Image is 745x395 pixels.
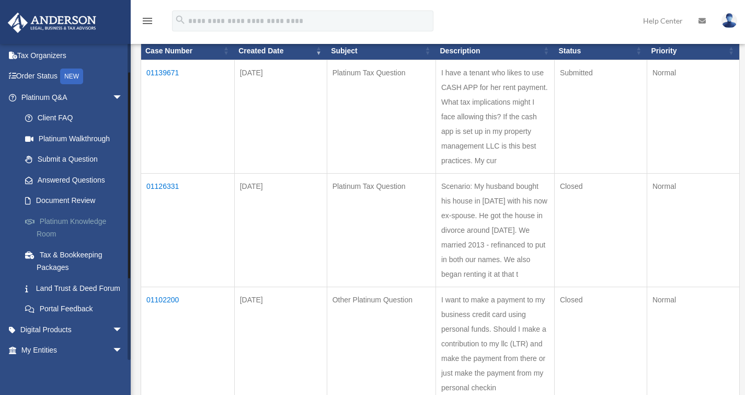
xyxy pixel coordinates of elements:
td: [DATE] [234,173,327,287]
th: Subject: activate to sort column ascending [327,42,435,60]
a: Answered Questions [15,170,133,190]
img: Anderson Advisors Platinum Portal [5,13,99,33]
div: NEW [60,69,83,84]
td: 01139671 [141,60,235,173]
th: Priority: activate to sort column ascending [647,42,739,60]
span: arrow_drop_down [112,87,133,108]
td: [DATE] [234,60,327,173]
td: I have a tenant who likes to use CASH APP for her rent payment. What tax implications might I fac... [436,60,555,173]
a: Portal Feedback [15,299,139,320]
a: Tax Organizers [7,45,139,66]
i: menu [141,15,154,27]
td: Closed [554,173,647,287]
td: 01126331 [141,173,235,287]
td: Platinum Tax Question [327,60,435,173]
span: arrow_drop_down [112,319,133,341]
a: Submit a Question [15,149,139,170]
a: menu [141,18,154,27]
a: Order StatusNEW [7,66,139,87]
th: Status: activate to sort column ascending [554,42,647,60]
img: User Pic [721,13,737,28]
a: Platinum Q&Aarrow_drop_down [7,87,139,108]
a: Tax & Bookkeeping Packages [15,244,139,278]
td: Scenario: My husband bought his house in [DATE] with his now ex-spouse. He got the house in divor... [436,173,555,287]
a: Platinum Knowledge Room [15,211,139,244]
td: Normal [647,173,739,287]
a: Platinum Walkthrough [15,128,139,149]
th: Case Number: activate to sort column ascending [141,42,235,60]
a: Land Trust & Deed Forum [15,278,139,299]
th: Created Date: activate to sort column ascending [234,42,327,60]
td: Normal [647,60,739,173]
a: My Entitiesarrow_drop_down [7,340,139,361]
span: arrow_drop_down [112,340,133,362]
i: search [175,14,186,26]
th: Description: activate to sort column ascending [436,42,555,60]
td: Platinum Tax Question [327,173,435,287]
a: Client FAQ [15,108,139,129]
a: Digital Productsarrow_drop_down [7,319,139,340]
a: Document Review [15,190,139,211]
td: Submitted [554,60,647,173]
